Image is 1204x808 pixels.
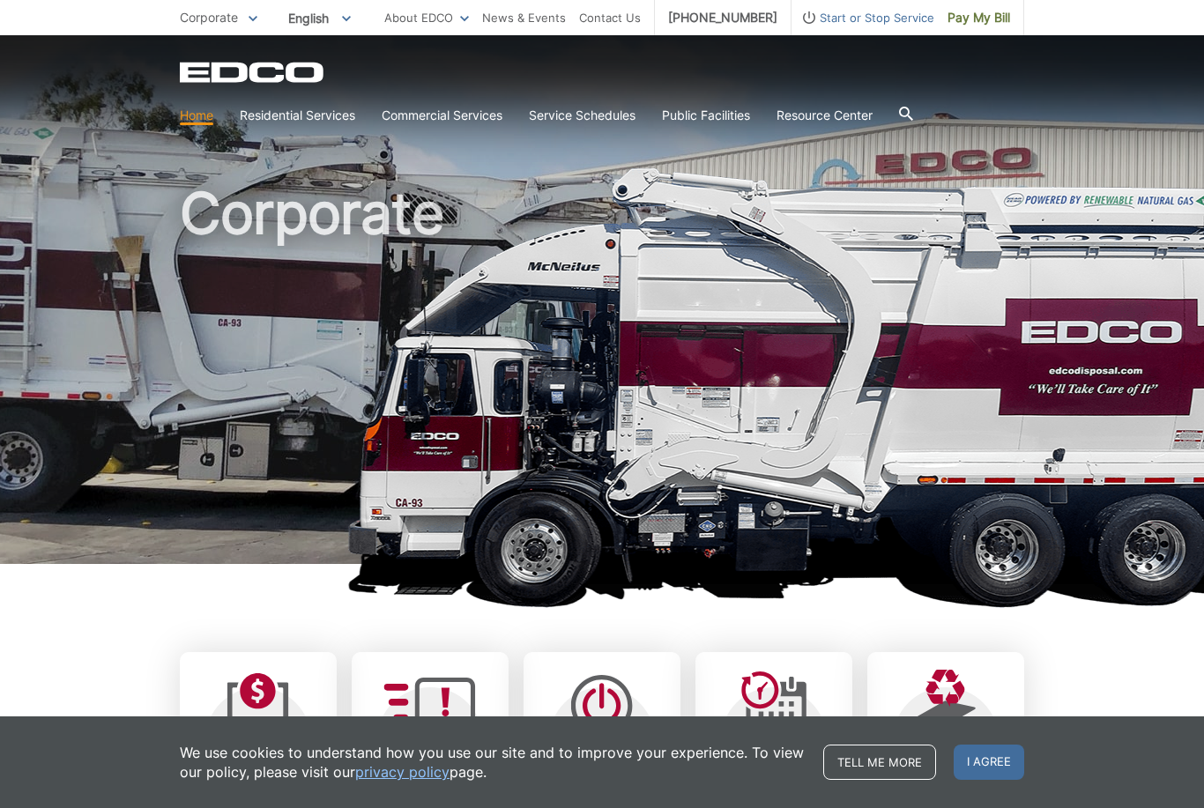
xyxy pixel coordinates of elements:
a: EDCD logo. Return to the homepage. [180,62,326,83]
span: Corporate [180,10,238,25]
a: Resource Center [777,106,873,125]
a: Public Facilities [662,106,750,125]
a: News & Events [482,8,566,27]
a: Residential Services [240,106,355,125]
a: privacy policy [355,762,450,782]
a: About EDCO [384,8,469,27]
a: Tell me more [823,745,936,780]
a: Contact Us [579,8,641,27]
a: Commercial Services [382,106,502,125]
h1: Corporate [180,185,1024,572]
a: Home [180,106,213,125]
a: Service Schedules [529,106,635,125]
span: Pay My Bill [948,8,1010,27]
span: English [275,4,364,33]
span: I agree [954,745,1024,780]
p: We use cookies to understand how you use our site and to improve your experience. To view our pol... [180,743,806,782]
